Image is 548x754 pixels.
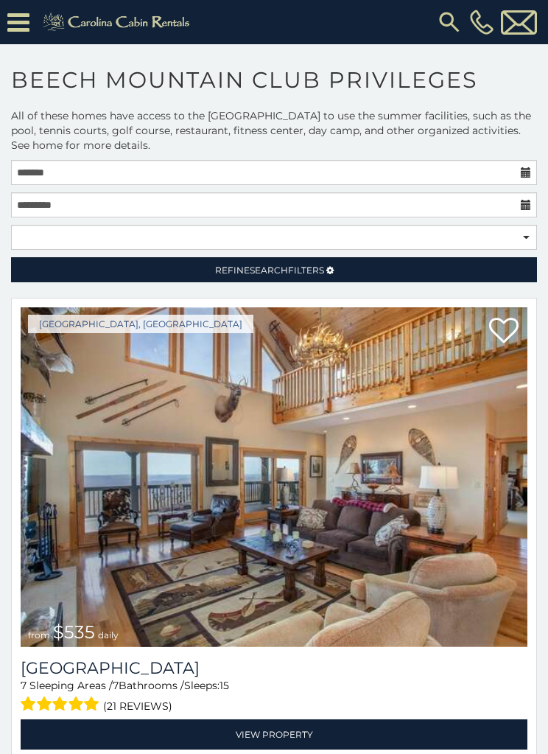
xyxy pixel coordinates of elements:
[28,315,253,333] a: [GEOGRAPHIC_DATA], [GEOGRAPHIC_DATA]
[21,719,527,750] a: View Property
[11,257,537,282] a: RefineSearchFilters
[21,679,27,692] span: 7
[28,629,50,640] span: from
[21,678,527,716] div: Sleeping Areas / Bathrooms / Sleeps:
[219,679,229,692] span: 15
[103,697,172,716] span: (21 reviews)
[250,265,288,276] span: Search
[215,265,324,276] span: Refine Filters
[53,621,95,643] span: $535
[21,307,527,647] img: Southern Star Lodge
[21,658,527,678] h3: Southern Star Lodge
[113,679,119,692] span: 7
[436,9,463,35] img: search-regular.svg
[466,10,497,35] a: [PHONE_NUMBER]
[37,10,200,34] img: Khaki-logo.png
[21,658,527,678] a: [GEOGRAPHIC_DATA]
[98,629,119,640] span: daily
[489,316,519,347] a: Add to favorites
[21,307,527,647] a: Southern Star Lodge from $535 daily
